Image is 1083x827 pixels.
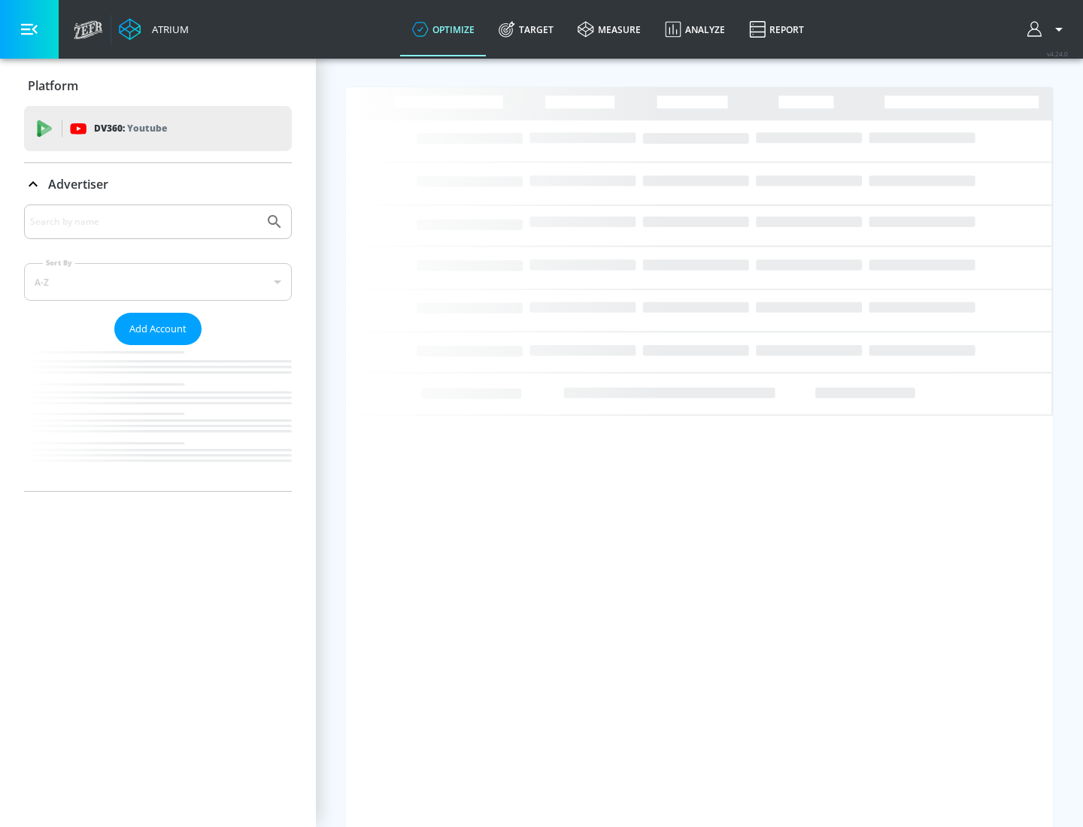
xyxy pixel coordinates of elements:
[24,204,292,491] div: Advertiser
[566,2,653,56] a: measure
[24,65,292,107] div: Platform
[653,2,737,56] a: Analyze
[487,2,566,56] a: Target
[114,313,202,345] button: Add Account
[24,263,292,301] div: A-Z
[127,120,167,136] p: Youtube
[737,2,816,56] a: Report
[24,163,292,205] div: Advertiser
[24,345,292,491] nav: list of Advertiser
[24,106,292,151] div: DV360: Youtube
[48,176,108,192] p: Advertiser
[119,18,189,41] a: Atrium
[28,77,78,94] p: Platform
[1047,50,1068,58] span: v 4.24.0
[43,258,75,268] label: Sort By
[94,120,167,137] p: DV360:
[400,2,487,56] a: optimize
[30,212,258,232] input: Search by name
[129,320,187,338] span: Add Account
[146,23,189,36] div: Atrium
